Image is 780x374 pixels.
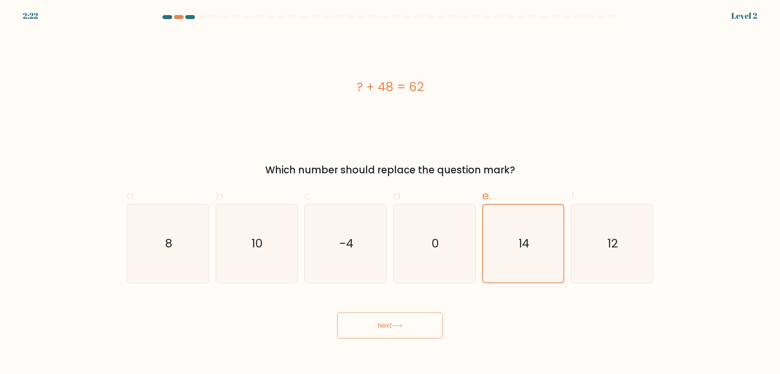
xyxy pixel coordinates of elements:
div: ? + 48 = 62 [127,78,653,96]
text: 8 [165,235,172,252]
span: a. [127,188,136,203]
text: -4 [339,235,353,252]
span: c. [304,188,313,203]
text: 10 [252,235,263,252]
span: f. [571,188,576,203]
button: Next [337,313,443,339]
text: 12 [608,235,618,252]
text: 14 [518,235,529,252]
span: e. [482,188,491,203]
text: 0 [431,235,439,252]
div: 2:22 [23,10,38,22]
span: b. [216,188,225,203]
div: Which number should replace the question mark? [132,163,648,177]
span: d. [393,188,403,203]
div: Level 2 [731,10,757,22]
